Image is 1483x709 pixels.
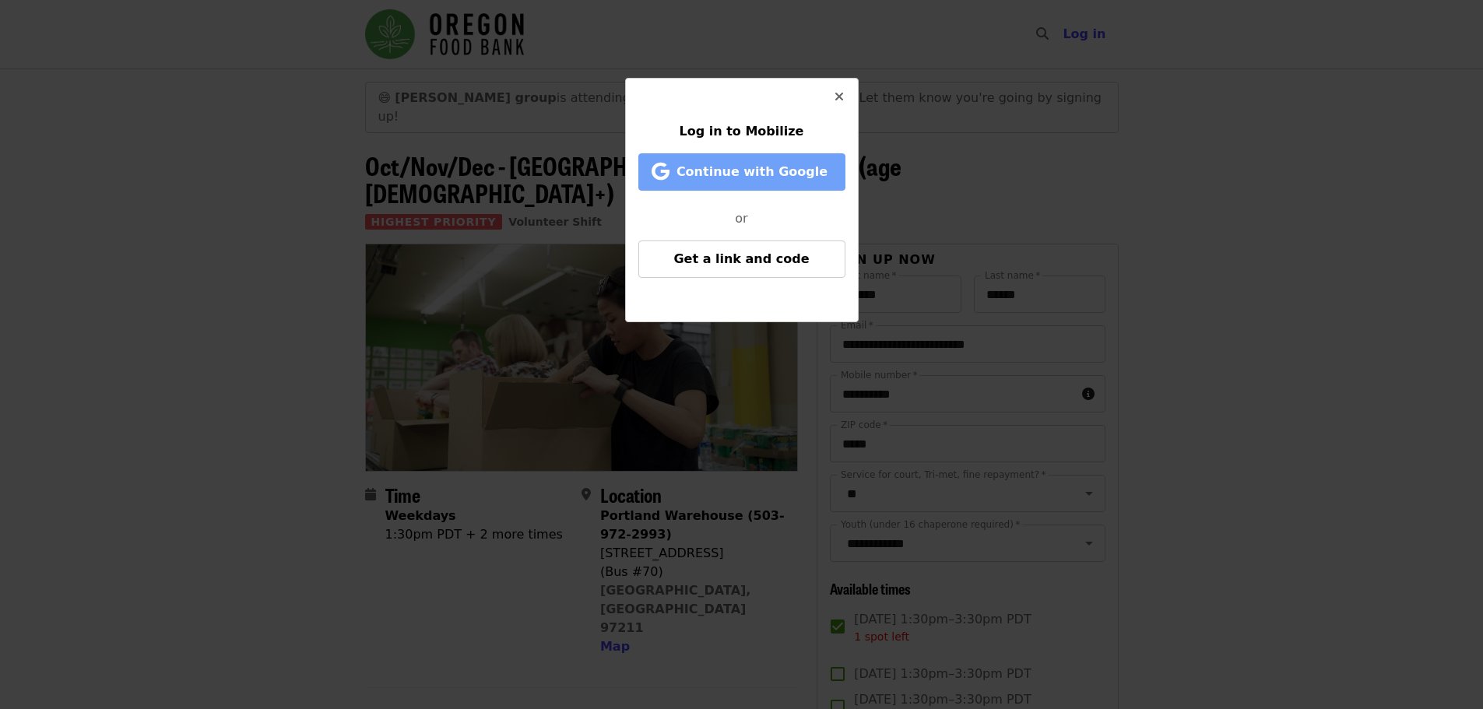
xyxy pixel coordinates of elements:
span: Log in to Mobilize [680,124,804,139]
span: or [735,211,747,226]
span: Continue with Google [676,164,828,179]
button: Continue with Google [638,153,845,191]
button: Get a link and code [638,240,845,278]
span: Get a link and code [673,251,809,266]
i: times icon [835,90,844,104]
button: Close [821,79,858,116]
i: google icon [652,160,669,183]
